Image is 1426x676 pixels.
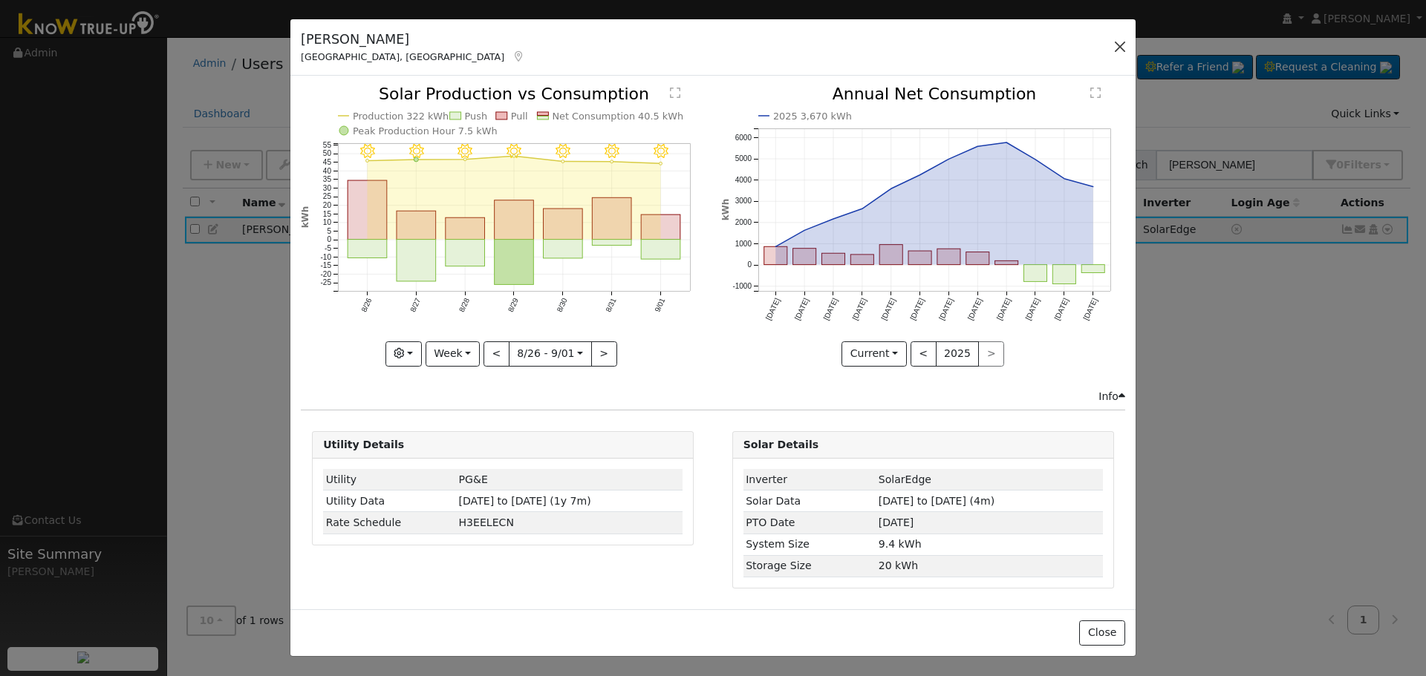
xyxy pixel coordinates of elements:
text: Push [465,111,488,122]
i: 8/28 - Clear [458,144,473,159]
text: 9/01 [654,297,667,314]
text: [DATE] [1052,297,1069,321]
text: 6000 [735,134,752,142]
strong: Utility Details [323,439,404,450]
rect: onclick="" [642,240,681,260]
rect: onclick="" [1052,265,1075,284]
button: Week [426,341,480,367]
text: 0 [328,236,332,244]
text: [DATE] [937,297,954,321]
text: 8/26 [359,297,373,314]
rect: onclick="" [1081,265,1104,273]
text: 55 [323,141,332,149]
text: 8/29 [507,297,520,314]
text: 8/28 [458,297,471,314]
rect: onclick="" [966,252,989,265]
text: 50 [323,150,332,158]
circle: onclick="" [917,172,922,178]
i: 9/01 - Clear [654,144,668,159]
text: Solar Production vs Consumption [379,85,649,103]
button: 8/26 - 9/01 [509,341,592,367]
circle: onclick="" [366,160,369,163]
rect: onclick="" [593,240,632,246]
text: [DATE] [850,297,867,321]
circle: onclick="" [512,155,515,158]
text: [DATE] [792,297,810,321]
text: [DATE] [879,297,896,321]
td: Utility Data [323,490,456,512]
circle: onclick="" [414,157,418,162]
text: -20 [321,270,332,278]
circle: onclick="" [660,163,662,165]
text: [DATE] [966,297,983,321]
text: Peak Production Hour 7.5 kWh [353,125,498,137]
span: Z [459,516,514,528]
button: 2025 [936,341,980,367]
text: Production 322 kWh [353,111,449,122]
span: ID: 16327653, authorized: 03/04/25 [459,473,488,485]
i: 8/29 - Clear [507,144,521,159]
text: 10 [323,219,332,227]
button: Close [1079,620,1124,646]
text: 15 [323,210,332,218]
text: [DATE] [1081,297,1098,321]
text: 8/30 [556,297,569,314]
text: Net Consumption 40.5 kWh [553,111,684,122]
text: 20 [323,201,332,209]
rect: onclick="" [544,209,583,240]
rect: onclick="" [397,240,436,281]
text:  [1090,87,1101,99]
text: -15 [321,262,332,270]
rect: onclick="" [495,240,534,285]
button: < [911,341,937,367]
text: 1000 [735,240,752,248]
span: 20 kWh [879,559,918,571]
text: 0 [747,261,752,269]
text: 8/27 [408,297,422,314]
rect: onclick="" [446,218,485,240]
rect: onclick="" [850,255,873,265]
text: -5 [325,244,331,252]
i: 8/31 - Clear [605,144,619,159]
circle: onclick="" [945,157,951,163]
rect: onclick="" [879,245,902,265]
text: [DATE] [908,297,925,321]
text: [DATE] [1023,297,1041,321]
circle: onclick="" [859,206,865,212]
circle: onclick="" [1061,176,1067,182]
span: ID: 4646607, authorized: 07/07/25 [879,473,931,485]
text: 2000 [735,219,752,227]
i: 8/26 - Clear [360,144,375,159]
text: Annual Net Consumption [832,85,1036,103]
circle: onclick="" [611,160,613,163]
rect: onclick="" [937,249,960,265]
rect: onclick="" [792,249,815,265]
a: Map [512,50,525,62]
text: 5000 [735,155,752,163]
rect: onclick="" [908,252,931,266]
circle: onclick="" [1032,157,1038,163]
rect: onclick="" [994,261,1018,265]
span: 9.4 kWh [879,538,922,550]
span: [DATE] [879,516,914,528]
circle: onclick="" [772,244,778,250]
text: kWh [720,199,731,221]
text: 2025 3,670 kWh [773,111,852,122]
td: PTO Date [743,512,876,534]
text: kWh [300,206,310,229]
text: -25 [321,279,332,287]
strong: Solar Details [743,439,818,450]
i: 8/27 - Clear [409,144,424,159]
i: 8/30 - Clear [556,144,570,159]
text: [DATE] [995,297,1012,321]
text: 30 [323,184,332,192]
text: 45 [323,158,332,166]
td: System Size [743,534,876,555]
rect: onclick="" [397,211,436,240]
h5: [PERSON_NAME] [301,30,525,49]
span: [DATE] to [DATE] (1y 7m) [459,495,591,507]
text: 40 [323,167,332,175]
rect: onclick="" [593,198,632,240]
text: -1000 [732,282,752,290]
rect: onclick="" [642,215,681,240]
